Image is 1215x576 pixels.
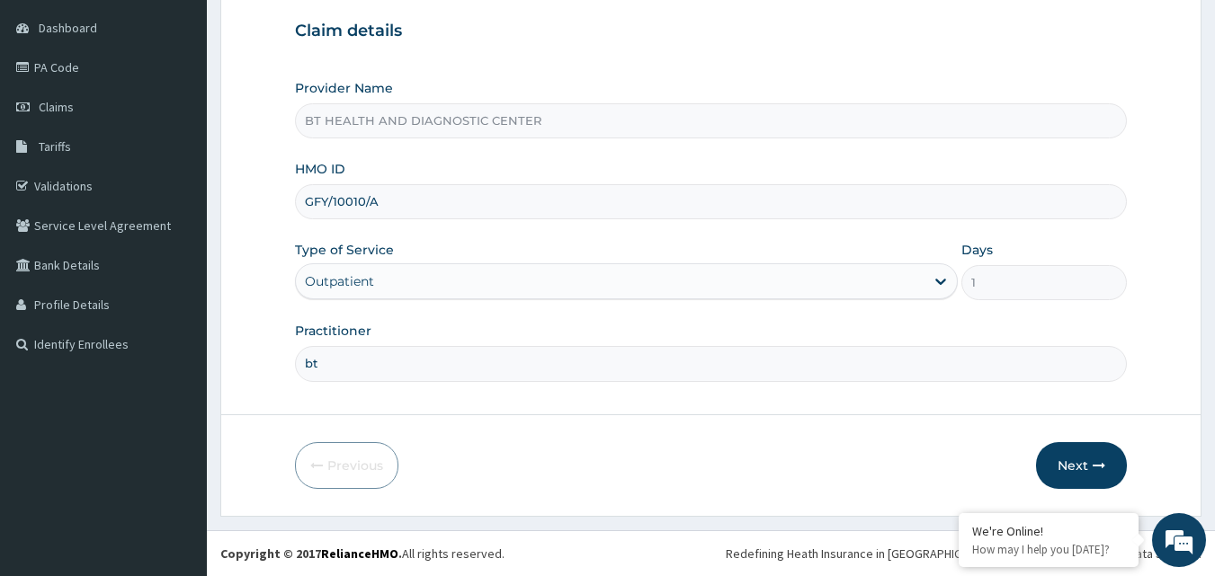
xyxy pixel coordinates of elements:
[39,99,74,115] span: Claims
[295,79,393,97] label: Provider Name
[726,545,1202,563] div: Redefining Heath Insurance in [GEOGRAPHIC_DATA] using Telemedicine and Data Science!
[220,545,402,562] strong: Copyright © 2017 .
[972,542,1125,557] p: How may I help you today?
[207,530,1215,576] footer: All rights reserved.
[39,138,71,155] span: Tariffs
[295,22,1128,41] h3: Claim details
[295,184,1128,219] input: Enter HMO ID
[295,442,398,489] button: Previous
[295,160,345,178] label: HMO ID
[295,241,394,259] label: Type of Service
[305,272,374,290] div: Outpatient
[295,322,371,340] label: Practitioner
[972,523,1125,539] div: We're Online!
[1036,442,1127,489] button: Next
[39,20,97,36] span: Dashboard
[961,241,993,259] label: Days
[321,545,398,562] a: RelianceHMO
[295,346,1128,381] input: Enter Name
